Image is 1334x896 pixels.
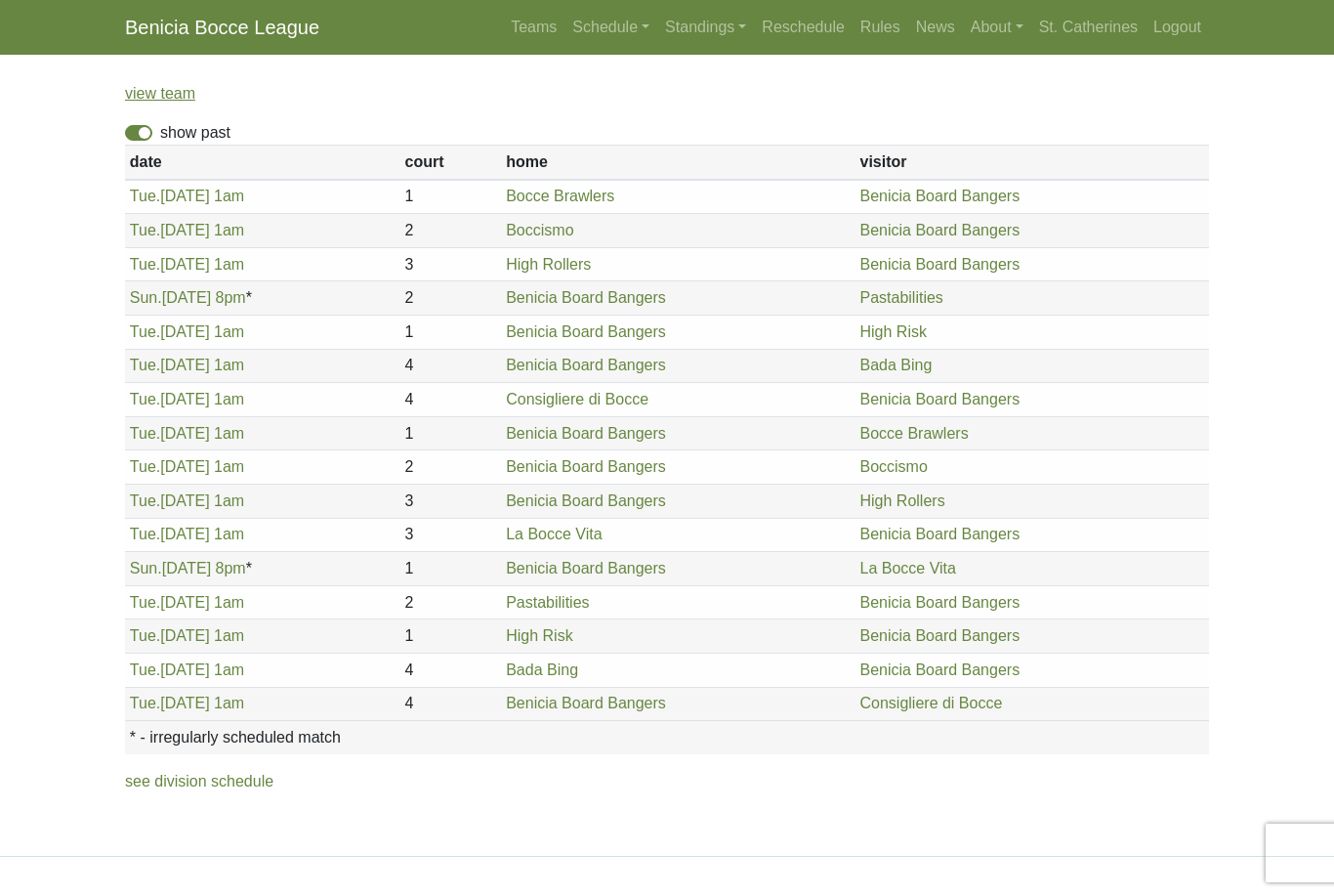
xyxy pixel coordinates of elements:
a: Tue.[DATE] 1am [130,357,244,373]
a: La Bocce Vita [506,526,602,542]
span: Tue. [130,594,160,611]
span: Tue. [130,222,160,238]
a: Boccismo [859,458,927,475]
a: Tue.[DATE] 1am [130,256,244,273]
a: Teams [503,8,564,47]
span: Tue. [130,627,160,644]
a: Sun.[DATE] 8pm [130,289,246,306]
a: About [963,8,1031,47]
a: Benicia Board Bangers [506,458,666,475]
a: Tue.[DATE] 1am [130,323,244,340]
td: 2 [400,214,502,248]
a: High Rollers [506,256,591,273]
a: Pastabilities [506,594,589,611]
span: Tue. [130,256,160,273]
span: Tue. [130,391,160,407]
a: Schedule [564,8,657,47]
span: Tue. [130,661,160,678]
a: Tue.[DATE] 1am [130,695,244,711]
td: 1 [400,619,502,654]
a: Benicia Board Bangers [859,188,1020,204]
span: Tue. [130,357,160,373]
a: Benicia Board Bangers [506,492,666,509]
td: 4 [400,349,502,383]
th: court [400,146,502,180]
span: Tue. [130,425,160,442]
a: High Risk [859,323,926,340]
a: Tue.[DATE] 1am [130,492,244,509]
a: Tue.[DATE] 1am [130,391,244,407]
a: Rules [853,8,908,47]
th: home [501,146,855,180]
a: Benicia Board Bangers [506,323,666,340]
span: Sun. [130,289,162,306]
span: Sun. [130,560,162,576]
td: 3 [400,484,502,518]
a: Benicia Board Bangers [859,222,1020,238]
a: Tue.[DATE] 1am [130,425,244,442]
a: St. Catherines [1031,8,1146,47]
a: High Risk [506,627,572,644]
span: Tue. [130,323,160,340]
a: Bocce Brawlers [506,188,614,204]
a: Bocce Brawlers [859,425,968,442]
a: Benicia Board Bangers [859,391,1020,407]
th: * - irregularly scheduled match [125,721,1209,754]
a: Reschedule [754,8,853,47]
a: La Bocce Vita [859,560,955,576]
label: show past [160,121,230,145]
td: 4 [400,383,502,417]
a: Tue.[DATE] 1am [130,594,244,611]
a: Tue.[DATE] 1am [130,222,244,238]
td: 1 [400,315,502,349]
td: 1 [400,416,502,450]
a: Benicia Board Bangers [859,256,1020,273]
a: High Rollers [859,492,944,509]
td: 2 [400,281,502,316]
a: Consigliere di Bocce [859,695,1002,711]
a: see division schedule [125,773,273,789]
th: date [125,146,400,180]
td: 1 [400,552,502,586]
a: Tue.[DATE] 1am [130,627,244,644]
span: Tue. [130,188,160,204]
a: Logout [1146,8,1209,47]
a: Consigliere di Bocce [506,391,648,407]
a: Benicia Board Bangers [859,526,1020,542]
a: Tue.[DATE] 1am [130,188,244,204]
a: Benicia Board Bangers [859,594,1020,611]
a: Tue.[DATE] 1am [130,526,244,542]
a: Tue.[DATE] 1am [130,458,244,475]
a: Benicia Board Bangers [506,695,666,711]
span: Tue. [130,526,160,542]
th: visitor [855,146,1209,180]
a: Benicia Board Bangers [506,560,666,576]
a: Benicia Board Bangers [506,425,666,442]
a: Benicia Board Bangers [506,357,666,373]
span: Tue. [130,492,160,509]
a: Benicia Board Bangers [859,627,1020,644]
span: Tue. [130,458,160,475]
td: 1 [400,180,502,214]
a: Standings [657,8,754,47]
a: Sun.[DATE] 8pm [130,560,246,576]
a: Tue.[DATE] 1am [130,661,244,678]
td: 2 [400,450,502,485]
span: Tue. [130,695,160,711]
a: Benicia Board Bangers [506,289,666,306]
a: Boccismo [506,222,573,238]
a: view team [125,85,195,102]
a: Bada Bing [506,661,578,678]
td: 3 [400,518,502,552]
a: Benicia Board Bangers [859,661,1020,678]
a: Benicia Bocce League [125,8,319,47]
td: 4 [400,653,502,687]
td: 4 [400,687,502,721]
a: News [908,8,963,47]
td: 2 [400,585,502,619]
td: 3 [400,247,502,281]
a: Bada Bing [859,357,932,373]
a: Pastabilities [859,289,942,306]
